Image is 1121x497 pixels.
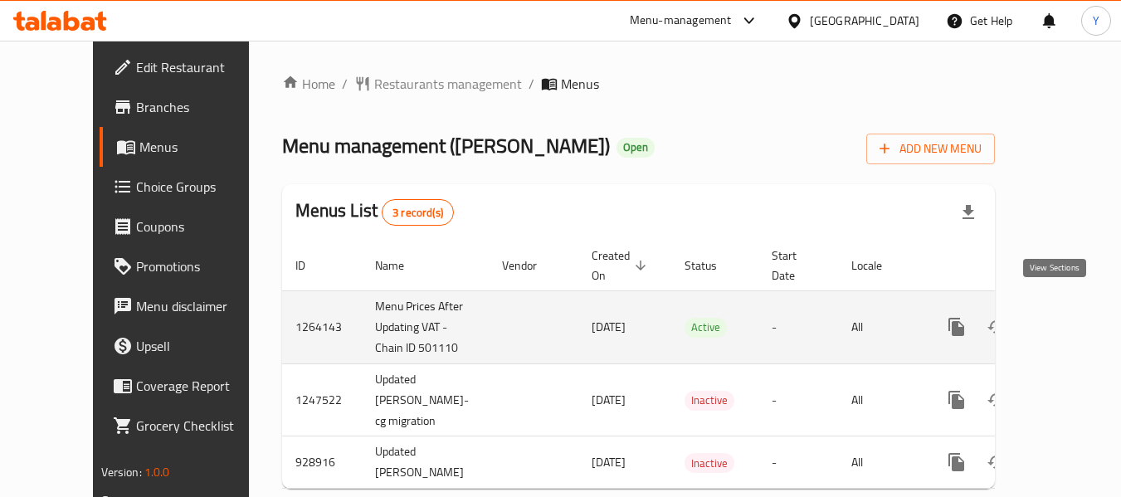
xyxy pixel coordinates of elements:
h2: Menus List [295,198,454,226]
a: Edit Restaurant [100,47,280,87]
table: enhanced table [282,241,1109,490]
span: Branches [136,97,267,117]
span: Upsell [136,336,267,356]
div: Inactive [685,453,734,473]
span: Active [685,318,727,337]
span: Add New Menu [880,139,982,159]
span: Menu management ( [PERSON_NAME] ) [282,127,610,164]
span: Promotions [136,256,267,276]
button: Change Status [977,380,1016,420]
div: [GEOGRAPHIC_DATA] [810,12,919,30]
a: Coupons [100,207,280,246]
button: more [937,307,977,347]
span: ID [295,256,327,275]
a: Upsell [100,326,280,366]
td: Menu Prices After Updating VAT - Chain ID 501110 [362,290,489,363]
span: Inactive [685,454,734,473]
span: Status [685,256,738,275]
span: Name [375,256,426,275]
div: Menu-management [630,11,732,31]
td: All [838,363,924,436]
button: more [937,442,977,482]
td: 928916 [282,436,362,489]
a: Menu disclaimer [100,286,280,326]
span: Locale [851,256,904,275]
span: Restaurants management [374,74,522,94]
div: Inactive [685,391,734,411]
li: / [529,74,534,94]
span: Coverage Report [136,376,267,396]
span: Y [1093,12,1099,30]
a: Coverage Report [100,366,280,406]
a: Branches [100,87,280,127]
span: [DATE] [592,389,626,411]
span: 3 record(s) [383,205,453,221]
span: Menu disclaimer [136,296,267,316]
span: Created On [592,246,651,285]
a: Restaurants management [354,74,522,94]
div: Active [685,318,727,338]
span: Grocery Checklist [136,416,267,436]
span: [DATE] [592,451,626,473]
div: Open [617,138,655,158]
td: 1247522 [282,363,362,436]
td: 1264143 [282,290,362,363]
th: Actions [924,241,1109,291]
span: Menus [561,74,599,94]
a: Menus [100,127,280,167]
div: Total records count [382,199,454,226]
span: Start Date [772,246,818,285]
button: Change Status [977,442,1016,482]
td: - [758,436,838,489]
span: Vendor [502,256,558,275]
a: Choice Groups [100,167,280,207]
span: Open [617,140,655,154]
span: Version: [101,461,142,483]
button: Change Status [977,307,1016,347]
button: more [937,380,977,420]
td: All [838,436,924,489]
span: Edit Restaurant [136,57,267,77]
span: Coupons [136,217,267,236]
button: Add New Menu [866,134,995,164]
span: Choice Groups [136,177,267,197]
td: All [838,290,924,363]
td: Updated [PERSON_NAME] [362,436,489,489]
nav: breadcrumb [282,74,996,94]
a: Grocery Checklist [100,406,280,446]
td: - [758,363,838,436]
span: 1.0.0 [144,461,170,483]
span: Inactive [685,391,734,410]
li: / [342,74,348,94]
span: [DATE] [592,316,626,338]
a: Home [282,74,335,94]
td: Updated [PERSON_NAME]-cg migration [362,363,489,436]
a: Promotions [100,246,280,286]
td: - [758,290,838,363]
span: Menus [139,137,267,157]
